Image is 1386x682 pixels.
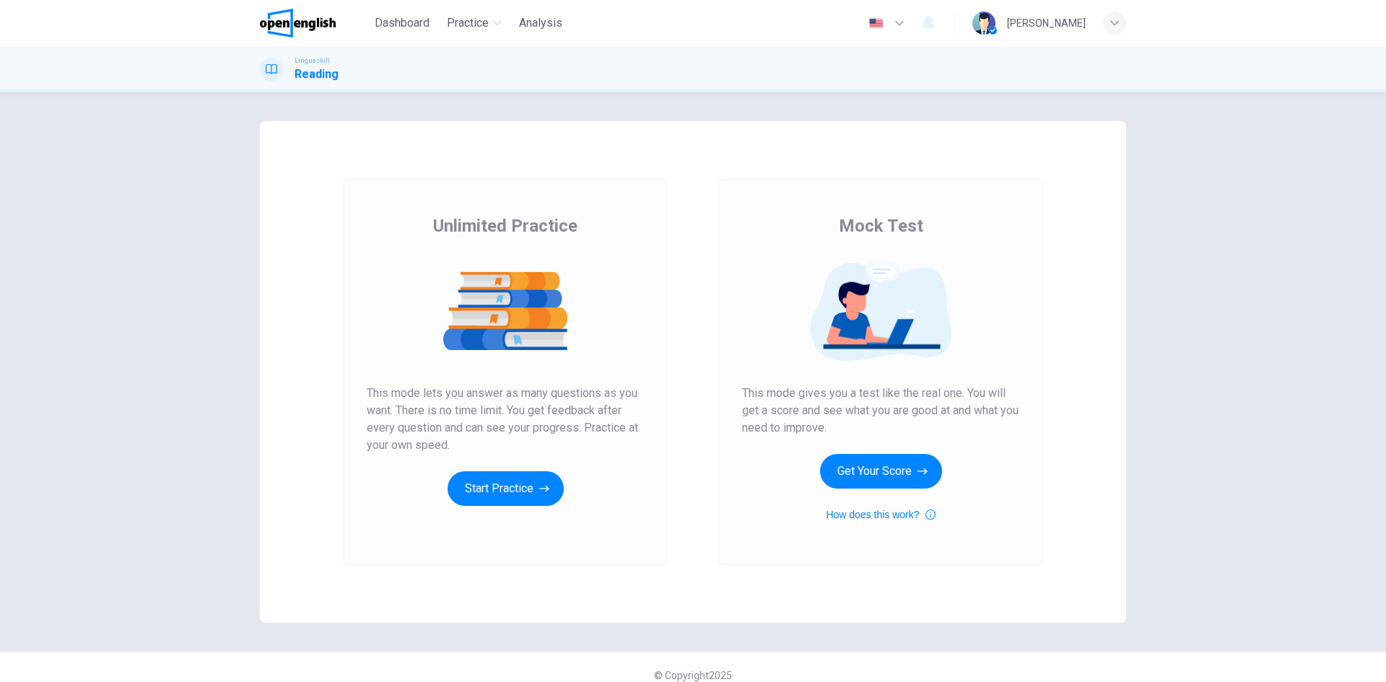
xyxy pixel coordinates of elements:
span: Practice [447,14,489,32]
span: Mock Test [839,214,923,237]
button: Practice [441,10,507,36]
span: This mode gives you a test like the real one. You will get a score and see what you are good at a... [742,385,1019,437]
div: [PERSON_NAME] [1007,14,1086,32]
button: How does this work? [826,506,935,523]
button: Analysis [513,10,568,36]
span: Dashboard [375,14,430,32]
span: Analysis [519,14,562,32]
img: Profile picture [972,12,995,35]
a: OpenEnglish logo [260,9,369,38]
h1: Reading [295,66,339,83]
button: Get Your Score [820,454,942,489]
span: This mode lets you answer as many questions as you want. There is no time limit. You get feedback... [367,385,644,454]
span: © Copyright 2025 [654,670,732,681]
img: en [867,18,885,29]
span: Unlimited Practice [433,214,577,237]
button: Dashboard [369,10,435,36]
span: Linguaskill [295,56,330,66]
img: OpenEnglish logo [260,9,336,38]
button: Start Practice [448,471,564,506]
